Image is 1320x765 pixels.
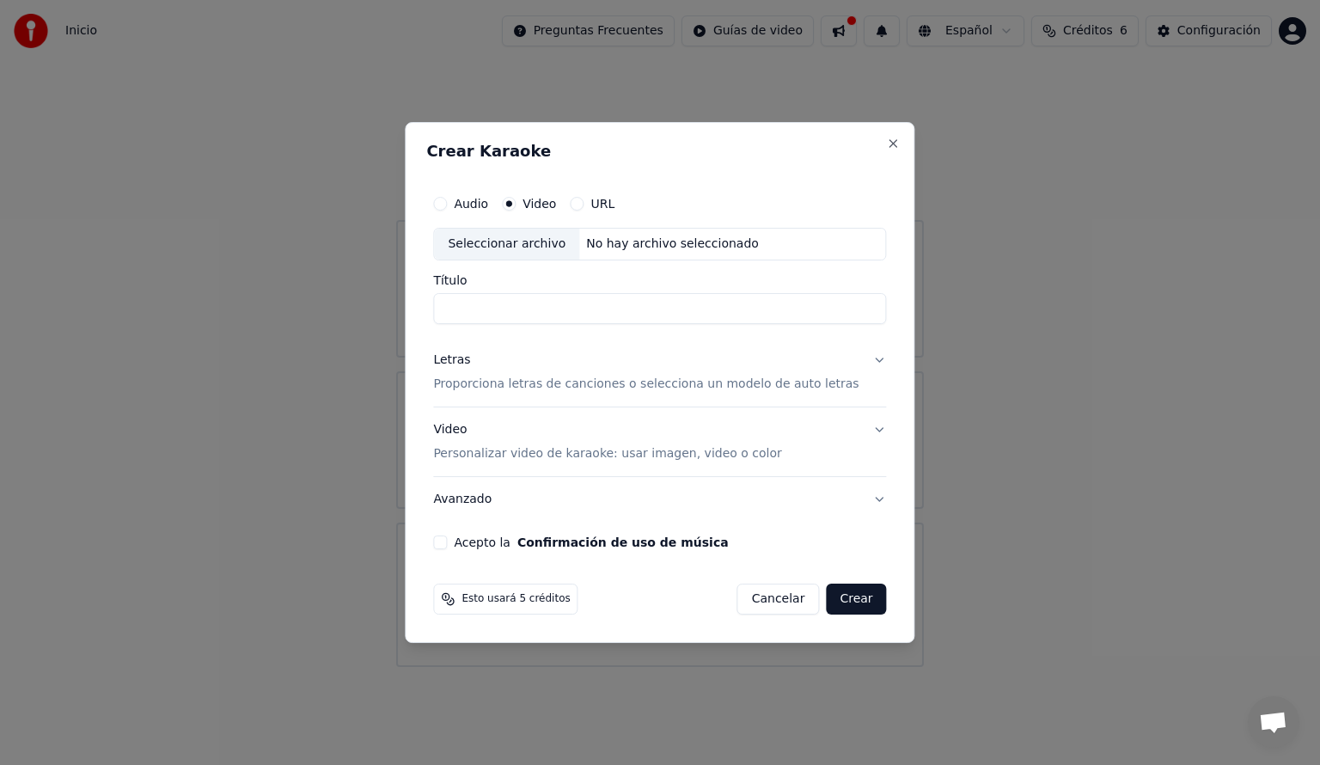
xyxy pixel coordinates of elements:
label: Acepto la [454,536,728,548]
button: Cancelar [737,584,820,615]
div: Letras [433,352,470,369]
h2: Crear Karaoke [426,144,893,159]
button: Acepto la [517,536,729,548]
label: URL [590,198,614,210]
p: Proporciona letras de canciones o selecciona un modelo de auto letras [433,376,859,393]
p: Personalizar video de karaoke: usar imagen, video o color [433,445,781,462]
div: Seleccionar archivo [434,229,579,260]
div: Video [433,421,781,462]
label: Título [433,274,886,286]
button: Crear [826,584,886,615]
button: Avanzado [433,477,886,522]
span: Esto usará 5 créditos [461,592,570,606]
button: LetrasProporciona letras de canciones o selecciona un modelo de auto letras [433,338,886,407]
button: VideoPersonalizar video de karaoke: usar imagen, video o color [433,407,886,476]
label: Audio [454,198,488,210]
div: No hay archivo seleccionado [579,236,766,253]
label: Video [522,198,556,210]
